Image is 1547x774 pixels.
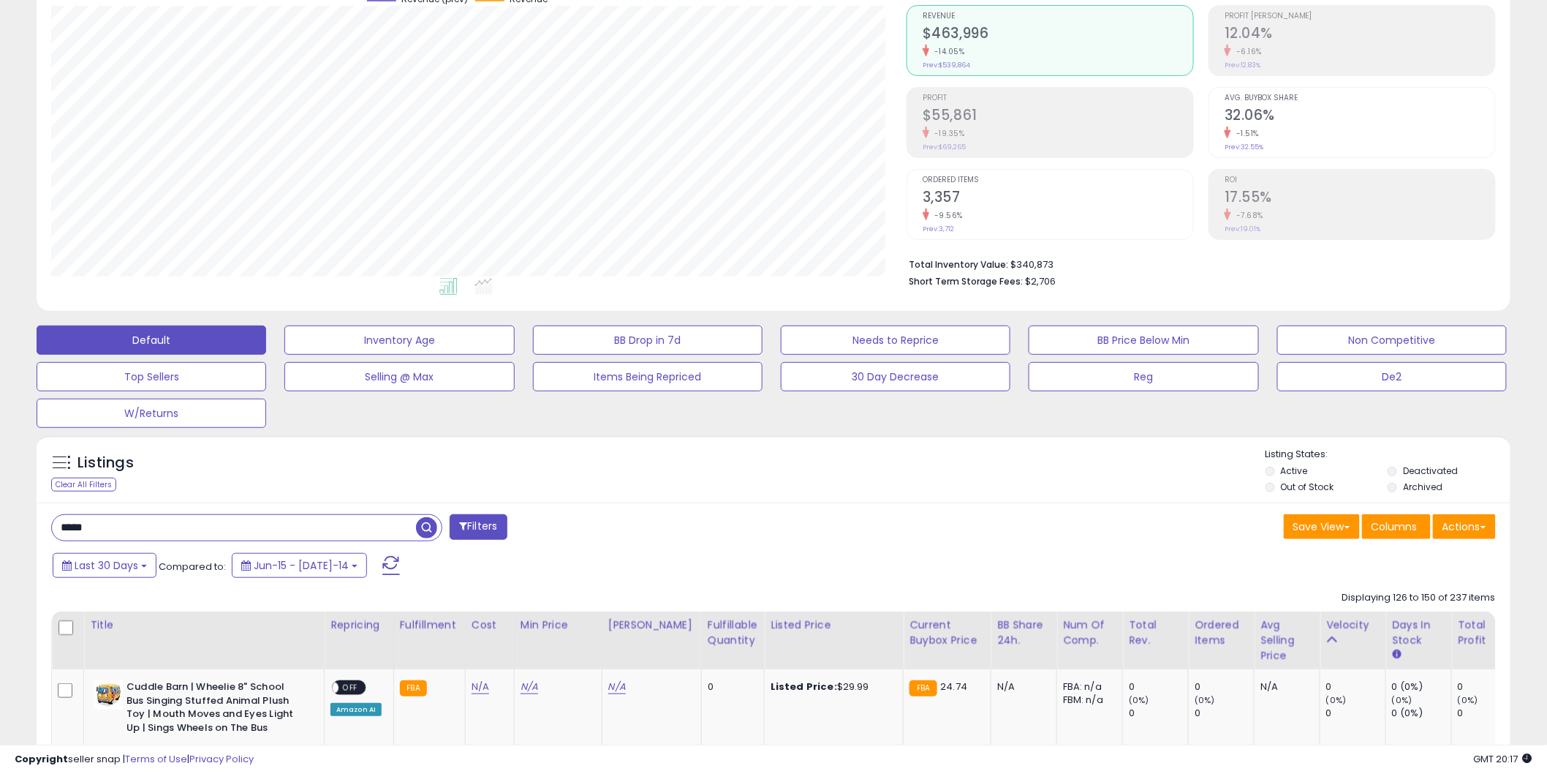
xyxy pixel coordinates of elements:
small: (0%) [1458,694,1478,706]
b: Short Term Storage Fees: [909,275,1023,288]
div: 0 (0%) [1392,707,1451,720]
h2: 32.06% [1225,107,1495,127]
label: Active [1281,465,1308,477]
small: (0%) [1326,694,1347,706]
div: Clear All Filters [51,478,116,492]
button: Inventory Age [284,326,514,355]
small: Days In Stock. [1392,648,1401,661]
div: Min Price [521,617,596,633]
small: (0%) [1195,694,1215,706]
div: 0 [708,680,753,694]
span: 2025-08-14 20:17 GMT [1474,752,1532,766]
span: $2,706 [1025,274,1056,288]
div: 0 (0%) [1392,680,1451,694]
div: [PERSON_NAME] [608,617,695,633]
small: FBA [400,680,427,696]
button: Non Competitive [1277,326,1507,355]
span: 24.74 [941,680,968,694]
div: $29.99 [771,680,892,694]
b: Cuddle Barn | Wheelie 8" School Bus Singing Stuffed Animal Plush Toy | Mouth Moves and Eyes Light... [126,680,304,738]
span: Profit [923,94,1193,102]
b: Listed Price: [771,680,837,694]
strong: Copyright [15,752,68,766]
div: N/A [997,680,1045,694]
a: N/A [608,680,626,694]
div: 0 [1129,680,1188,694]
button: Reg [1029,362,1258,391]
button: Filters [450,514,507,540]
div: Ordered Items [1195,617,1248,648]
div: seller snap | | [15,753,254,767]
div: Total Profit [1458,617,1511,648]
button: Items Being Repriced [533,362,763,391]
small: Prev: 3,712 [923,225,954,233]
small: (0%) [1129,694,1149,706]
img: 41jMtB-f4UL._SL40_.jpg [94,680,123,710]
small: Prev: $69,265 [923,143,966,151]
span: ROI [1225,176,1495,184]
button: Save View [1284,514,1360,539]
div: FBM: n/a [1063,694,1111,707]
div: FBA: n/a [1063,680,1111,694]
small: Prev: $539,864 [923,61,970,69]
small: -7.68% [1231,210,1263,221]
small: (0%) [1392,694,1412,706]
div: Num of Comp. [1063,617,1116,648]
h2: 3,357 [923,189,1193,208]
div: 0 [1195,680,1254,694]
button: Jun-15 - [DATE]-14 [232,553,367,578]
button: Needs to Reprice [781,326,1010,355]
small: Prev: 32.55% [1225,143,1263,151]
div: 0 [1458,707,1517,720]
button: Selling @ Max [284,362,514,391]
h5: Listings [77,453,134,473]
button: Top Sellers [37,362,266,391]
div: 0 [1195,707,1254,720]
small: -6.16% [1231,46,1262,57]
div: Days In Stock [1392,617,1445,648]
button: De2 [1277,362,1507,391]
b: Total Inventory Value: [909,258,1008,271]
div: Total Rev. [1129,617,1182,648]
a: Privacy Policy [189,752,254,766]
div: 0 [1458,680,1517,694]
div: N/A [1260,680,1309,694]
div: Fulfillable Quantity [708,617,758,648]
small: -19.35% [929,128,965,139]
button: 30 Day Decrease [781,362,1010,391]
div: Current Buybox Price [909,617,985,648]
small: -9.56% [929,210,963,221]
h2: 12.04% [1225,25,1495,45]
span: Ordered Items [923,176,1193,184]
li: $340,873 [909,255,1485,272]
div: Title [90,617,318,633]
a: N/A [472,680,489,694]
div: 0 [1326,707,1385,720]
span: Profit [PERSON_NAME] [1225,12,1495,20]
div: Velocity [1326,617,1380,633]
label: Deactivated [1403,465,1458,477]
h2: $55,861 [923,107,1193,127]
a: Terms of Use [125,752,187,766]
button: BB Drop in 7d [533,326,763,355]
div: 0 [1129,707,1188,720]
h2: $463,996 [923,25,1193,45]
span: Avg. Buybox Share [1225,94,1495,102]
span: Jun-15 - [DATE]-14 [254,558,349,573]
span: OFF [338,682,362,694]
small: -1.51% [1231,128,1259,139]
a: N/A [521,680,538,694]
span: Last 30 Days [75,558,138,573]
small: Prev: 19.01% [1225,225,1260,233]
div: Cost [472,617,508,633]
button: W/Returns [37,399,266,428]
label: Out of Stock [1281,481,1334,493]
div: Avg Selling Price [1260,617,1314,664]
span: Revenue [923,12,1193,20]
div: Amazon AI [330,703,382,716]
div: Displaying 126 to 150 of 237 items [1342,591,1496,605]
label: Archived [1403,481,1442,493]
small: FBA [909,680,937,696]
div: BB Share 24h. [997,617,1051,648]
div: Repricing [330,617,387,633]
